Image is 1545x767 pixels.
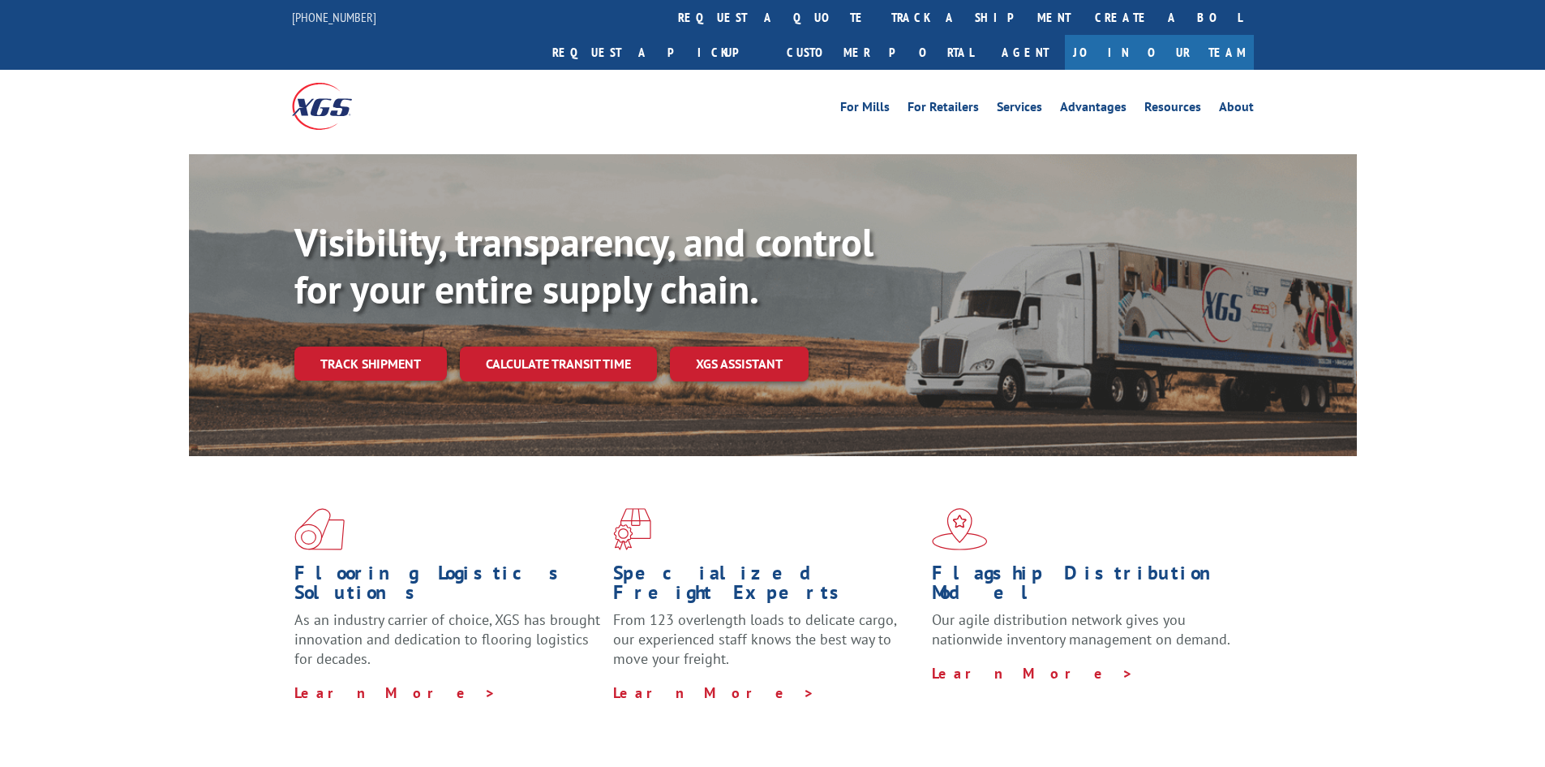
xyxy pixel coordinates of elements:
a: Customer Portal [775,35,985,70]
a: Learn More > [294,683,496,702]
a: XGS ASSISTANT [670,347,809,381]
a: Agent [985,35,1065,70]
b: Visibility, transparency, and control for your entire supply chain. [294,217,873,314]
h1: Flagship Distribution Model [932,563,1238,610]
p: From 123 overlength loads to delicate cargo, our experienced staff knows the best way to move you... [613,610,920,683]
a: Learn More > [932,664,1134,683]
img: xgs-icon-focused-on-flooring-red [613,508,651,550]
img: xgs-icon-total-supply-chain-intelligence-red [294,508,345,550]
img: xgs-icon-flagship-distribution-model-red [932,508,988,550]
a: Track shipment [294,347,447,381]
a: Advantages [1060,101,1127,118]
h1: Flooring Logistics Solutions [294,563,601,610]
span: Our agile distribution network gives you nationwide inventory management on demand. [932,610,1230,649]
a: For Mills [840,101,890,118]
a: For Retailers [908,101,979,118]
h1: Specialized Freight Experts [613,563,920,610]
a: Calculate transit time [460,347,657,381]
a: Resources [1144,101,1201,118]
a: About [1219,101,1254,118]
a: Join Our Team [1065,35,1254,70]
span: As an industry carrier of choice, XGS has brought innovation and dedication to flooring logistics... [294,610,600,668]
a: Request a pickup [540,35,775,70]
a: Learn More > [613,683,815,702]
a: [PHONE_NUMBER] [292,9,376,25]
a: Services [997,101,1042,118]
